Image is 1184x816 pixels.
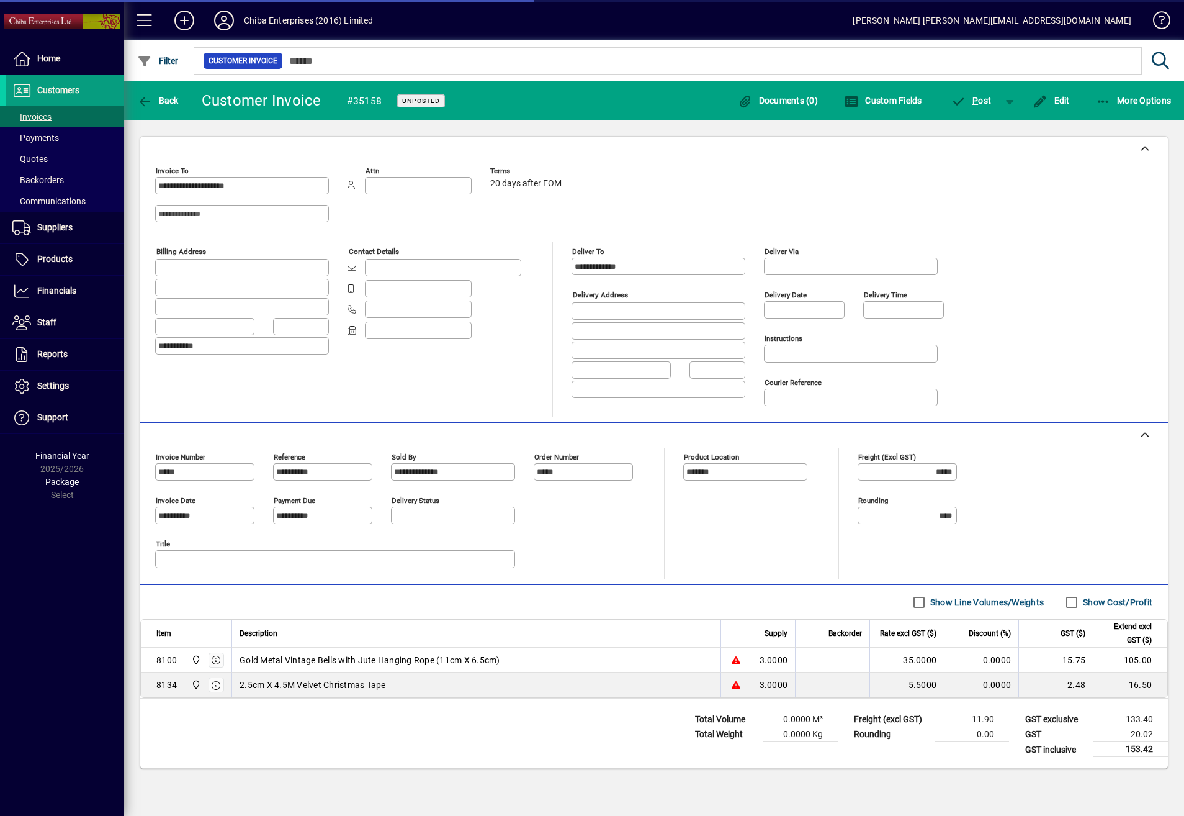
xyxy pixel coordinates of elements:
td: GST exclusive [1019,712,1093,727]
div: 5.5000 [877,679,936,691]
mat-label: Title [156,540,170,548]
span: Unposted [402,97,440,105]
td: 20.02 [1093,727,1168,742]
td: 0.0000 M³ [763,712,838,727]
a: Settings [6,371,124,402]
span: Settings [37,381,69,391]
span: 3.0000 [760,654,788,666]
td: 0.0000 Kg [763,727,838,742]
td: 2.48 [1018,673,1093,697]
button: Filter [134,50,182,72]
span: Rate excl GST ($) [880,627,936,640]
button: Post [945,89,998,112]
mat-label: Deliver via [765,247,799,256]
span: Reports [37,349,68,359]
span: Staff [37,317,56,327]
span: Documents (0) [737,96,818,106]
span: Home [37,53,60,63]
button: Add [164,9,204,32]
span: Financials [37,286,76,296]
button: Custom Fields [841,89,925,112]
span: Supply [765,627,787,640]
mat-label: Delivery date [765,291,807,299]
td: Freight (excl GST) [848,712,935,727]
a: Financials [6,276,124,307]
mat-label: Delivery status [392,496,439,505]
td: 0.0000 [944,673,1018,697]
span: Package [45,477,79,487]
span: Payments [12,133,59,143]
span: 3.0000 [760,679,788,691]
td: 11.90 [935,712,1009,727]
span: GST ($) [1061,627,1085,640]
span: Description [240,627,277,640]
div: Chiba Enterprises (2016) Limited [244,11,374,30]
span: ost [951,96,992,106]
td: GST [1019,727,1093,742]
span: Discount (%) [969,627,1011,640]
span: Extend excl GST ($) [1101,620,1152,647]
div: [PERSON_NAME] [PERSON_NAME][EMAIL_ADDRESS][DOMAIN_NAME] [853,11,1131,30]
td: 16.50 [1093,673,1167,697]
mat-label: Rounding [858,496,888,505]
mat-label: Invoice number [156,453,205,461]
mat-label: Deliver To [572,247,604,256]
button: Documents (0) [734,89,821,112]
a: Payments [6,127,124,148]
mat-label: Invoice date [156,496,195,505]
span: Central [188,678,202,692]
a: Communications [6,191,124,212]
td: Total Volume [689,712,763,727]
a: Knowledge Base [1144,2,1168,43]
span: Financial Year [35,451,89,461]
td: Rounding [848,727,935,742]
span: Item [156,627,171,640]
span: Suppliers [37,222,73,232]
span: Communications [12,196,86,206]
span: Backorders [12,175,64,185]
span: P [972,96,978,106]
button: Profile [204,9,244,32]
span: Gold Metal Vintage Bells with Jute Hanging Rope (11cm X 6.5cm) [240,654,500,666]
span: Backorder [828,627,862,640]
span: Products [37,254,73,264]
span: More Options [1096,96,1172,106]
mat-label: Reference [274,453,305,461]
span: Customers [37,85,79,95]
button: More Options [1093,89,1175,112]
mat-label: Delivery time [864,291,907,299]
mat-label: Instructions [765,334,802,343]
div: 35.0000 [877,654,936,666]
mat-label: Sold by [392,453,416,461]
button: Back [134,89,182,112]
span: Central [188,653,202,667]
button: Edit [1029,89,1073,112]
div: 8134 [156,679,177,691]
label: Show Line Volumes/Weights [928,596,1044,609]
mat-label: Freight (excl GST) [858,453,916,461]
mat-label: Courier Reference [765,378,822,387]
td: 105.00 [1093,648,1167,673]
mat-label: Payment due [274,496,315,505]
span: Customer Invoice [209,55,277,67]
span: Support [37,412,68,422]
mat-label: Invoice To [156,166,189,175]
div: 8100 [156,654,177,666]
a: Staff [6,307,124,338]
a: Products [6,244,124,275]
mat-label: Order number [534,453,579,461]
td: 0.0000 [944,648,1018,673]
td: 15.75 [1018,648,1093,673]
div: Customer Invoice [202,91,321,111]
span: Edit [1033,96,1070,106]
a: Backorders [6,170,124,191]
span: 20 days after EOM [490,179,562,189]
app-page-header-button: Back [124,89,192,112]
td: 133.40 [1093,712,1168,727]
td: Total Weight [689,727,763,742]
td: GST inclusive [1019,742,1093,758]
td: 0.00 [935,727,1009,742]
mat-label: Product location [684,453,739,461]
span: Quotes [12,154,48,164]
span: Custom Fields [844,96,922,106]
